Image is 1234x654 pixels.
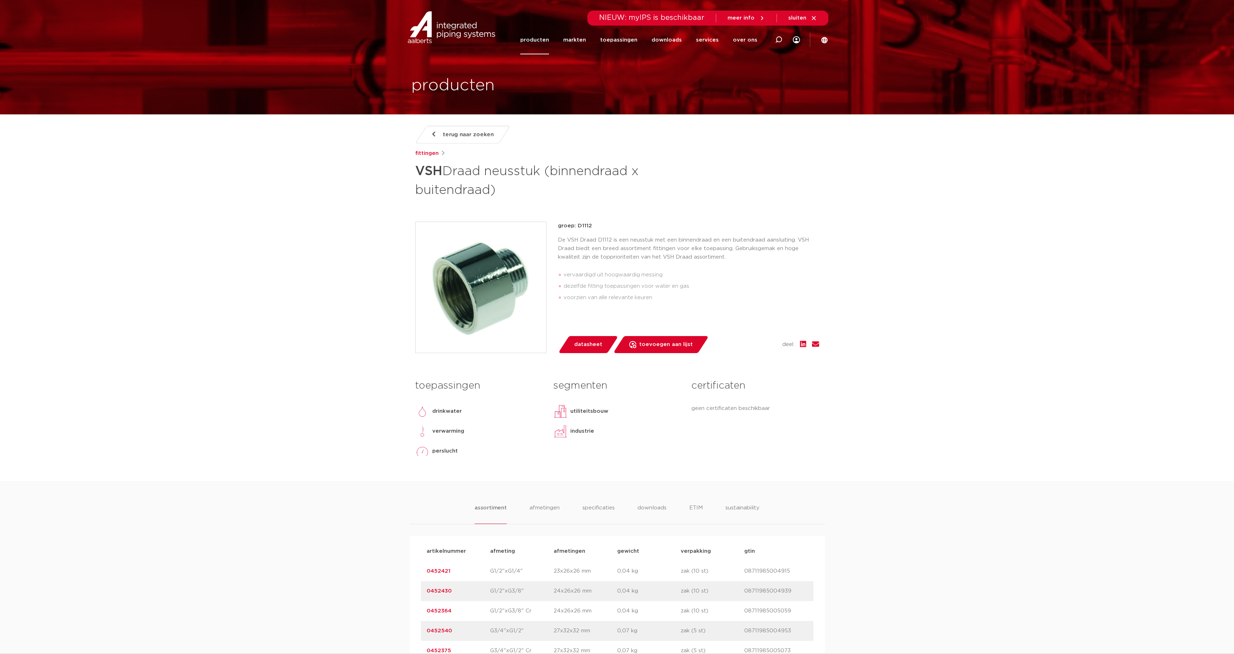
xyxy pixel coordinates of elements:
[788,15,806,21] span: sluiten
[554,547,617,556] p: afmetingen
[652,26,682,54] a: downloads
[427,628,452,633] a: 0452540
[744,587,808,595] p: 08711985004939
[570,427,594,436] p: industrie
[415,379,543,393] h3: toepassingen
[415,126,510,144] a: terug naar zoeken
[490,567,554,575] p: G1/2"xG1/4"
[432,407,462,416] p: drinkwater
[520,26,549,54] a: producten
[490,627,554,635] p: G3/4"xG1/2"
[637,504,667,524] li: downloads
[582,504,615,524] li: specificaties
[427,568,450,574] a: 0452421
[564,269,819,281] li: vervaardigd uit hoogwaardig messing
[691,379,819,393] h3: certificaten
[443,129,494,140] span: terug naar zoeken
[788,15,817,21] a: sluiten
[475,504,507,524] li: assortiment
[733,26,757,54] a: over ons
[617,627,681,635] p: 0,07 kg
[415,165,442,178] strong: VSH
[411,74,495,97] h1: producten
[639,339,693,350] span: toevoegen aan lijst
[696,26,719,54] a: services
[520,26,757,54] nav: Menu
[490,547,554,556] p: afmeting
[415,444,429,458] img: perslucht
[415,404,429,418] img: drinkwater
[681,547,744,556] p: verpakking
[415,424,429,438] img: verwarming
[617,547,681,556] p: gewicht
[691,404,819,413] p: geen certificaten beschikbaar
[744,547,808,556] p: gtin
[415,161,682,199] h1: Draad neusstuk (binnendraad x buitendraad)
[490,587,554,595] p: G1/2"xG3/8"
[427,547,490,556] p: artikelnummer
[553,424,567,438] img: industrie
[427,588,452,594] a: 0452430
[432,447,458,455] p: perslucht
[530,504,560,524] li: afmetingen
[427,608,451,614] a: 0452364
[554,587,617,595] p: 24x26x26 mm
[558,236,819,261] p: De VSH Draad D1112 is een neusstuk met een binnendraad en een buitendraad aansluiting. VSH Draad ...
[725,504,759,524] li: sustainability
[553,379,681,393] h3: segmenten
[554,607,617,615] p: 24x26x26 mm
[744,607,808,615] p: 08711985005059
[617,567,681,575] p: 0,04 kg
[432,427,464,436] p: verwarming
[728,15,765,21] a: meer info
[416,222,546,353] img: Product Image for VSH Draad neusstuk (binnendraad x buitendraad)
[574,339,602,350] span: datasheet
[558,222,819,230] p: groep: D1112
[782,340,794,349] span: deel:
[427,648,451,653] a: 0452375
[744,627,808,635] p: 08711985004953
[570,407,608,416] p: utiliteitsbouw
[554,567,617,575] p: 23x26x26 mm
[553,404,567,418] img: utiliteitsbouw
[490,607,554,615] p: G1/2"xG3/8" Cr
[728,15,755,21] span: meer info
[744,567,808,575] p: 08711985004915
[564,281,819,292] li: dezelfde fitting toepassingen voor water en gas
[681,627,744,635] p: zak (5 st)
[681,587,744,595] p: zak (10 st)
[689,504,703,524] li: ETIM
[599,14,704,21] span: NIEUW: myIPS is beschikbaar
[564,292,819,303] li: voorzien van alle relevante keuren
[563,26,586,54] a: markten
[681,607,744,615] p: zak (10 st)
[617,607,681,615] p: 0,04 kg
[554,627,617,635] p: 27x32x32 mm
[415,149,439,158] a: fittingen
[793,26,800,54] div: my IPS
[617,587,681,595] p: 0,04 kg
[681,567,744,575] p: zak (10 st)
[600,26,637,54] a: toepassingen
[558,336,618,353] a: datasheet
